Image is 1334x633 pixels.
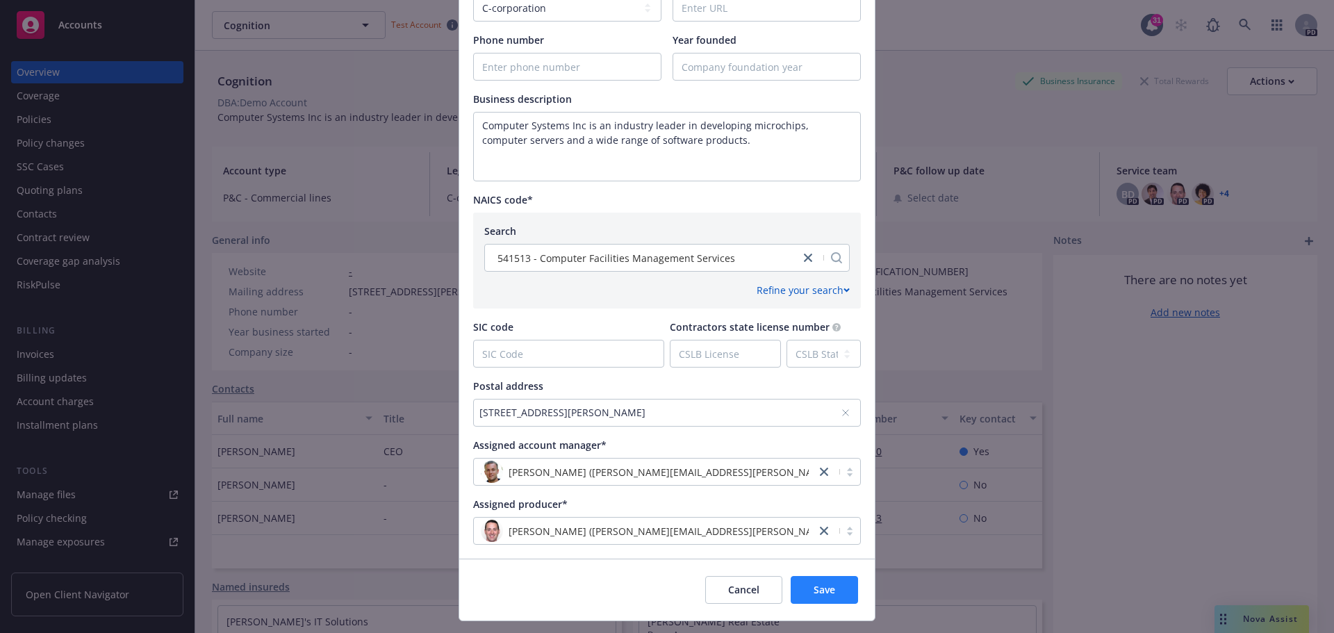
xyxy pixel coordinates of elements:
button: [STREET_ADDRESS][PERSON_NAME] [473,399,861,427]
span: photo[PERSON_NAME] ([PERSON_NAME][EMAIL_ADDRESS][PERSON_NAME][DOMAIN_NAME]) [481,520,809,542]
span: Business description [473,92,572,106]
input: Enter phone number [474,54,661,80]
div: [STREET_ADDRESS][PERSON_NAME] [479,405,841,420]
span: Save [814,583,835,596]
span: Contractors state license number [670,320,830,334]
a: close [800,249,816,266]
span: Search [484,224,516,238]
span: NAICS code* [473,193,533,206]
input: Company foundation year [673,54,860,80]
span: [PERSON_NAME] ([PERSON_NAME][EMAIL_ADDRESS][PERSON_NAME][DOMAIN_NAME]) [509,524,913,539]
span: photo[PERSON_NAME] ([PERSON_NAME][EMAIL_ADDRESS][PERSON_NAME][DOMAIN_NAME]) [481,461,809,483]
div: Refine your search [757,283,850,297]
button: Cancel [705,576,782,604]
span: Year founded [673,33,736,47]
span: SIC code [473,320,513,334]
a: close [816,523,832,539]
a: close [816,463,832,480]
span: Cancel [728,583,759,596]
span: Assigned producer* [473,498,568,511]
img: photo [481,520,503,542]
span: 541513 - Computer Facilities Management Services [492,251,793,265]
textarea: Enter business description [473,112,861,181]
input: SIC Code [474,340,664,367]
img: photo [481,461,503,483]
span: Assigned account manager* [473,438,607,452]
span: Phone number [473,33,544,47]
span: 541513 - Computer Facilities Management Services [497,251,735,265]
input: CSLB License [670,340,780,367]
span: [PERSON_NAME] ([PERSON_NAME][EMAIL_ADDRESS][PERSON_NAME][DOMAIN_NAME]) [509,465,913,479]
button: Save [791,576,858,604]
span: Postal address [473,379,543,393]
